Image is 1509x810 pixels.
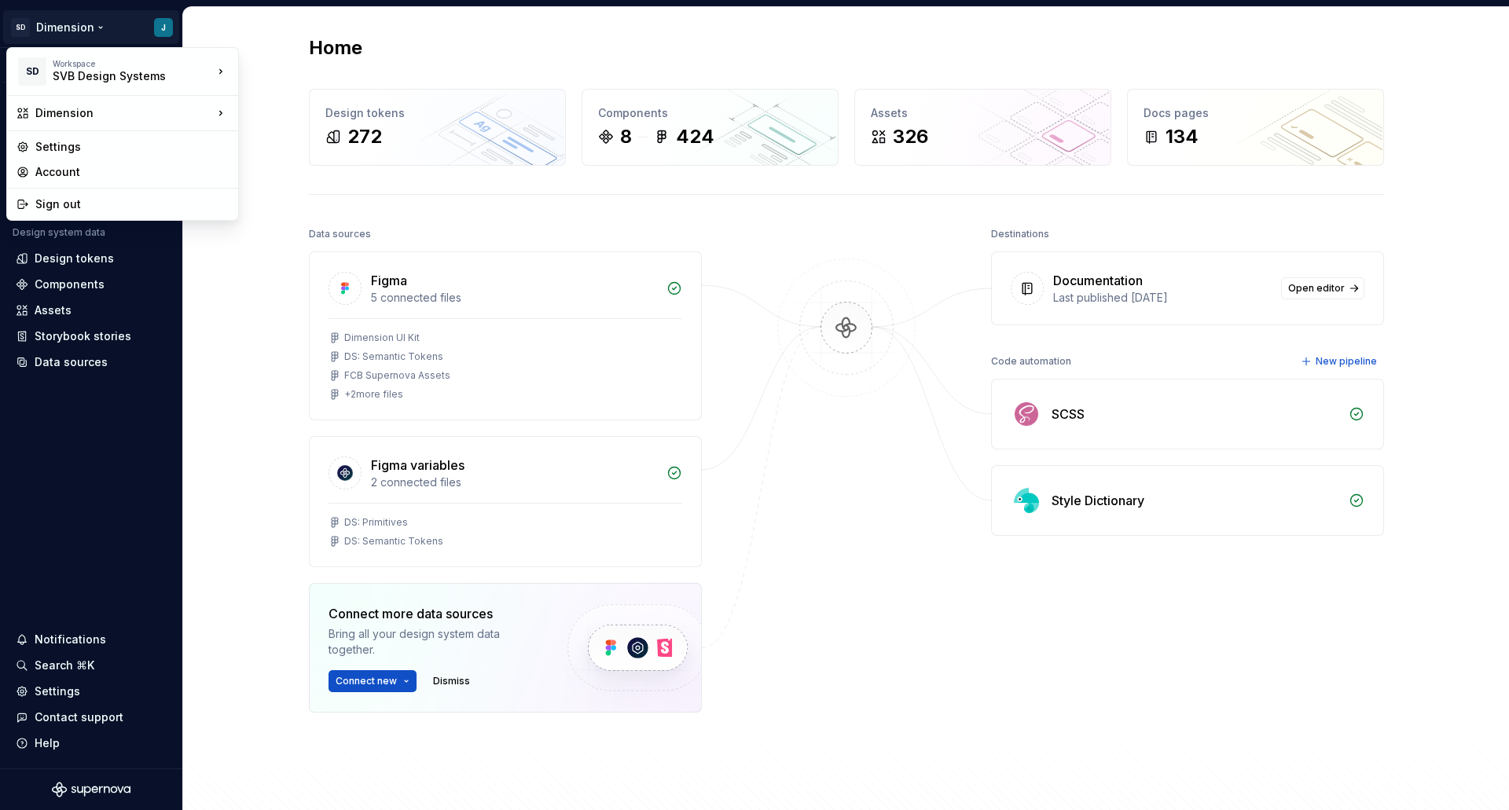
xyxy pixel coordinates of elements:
div: Settings [35,139,229,155]
div: Sign out [35,196,229,212]
div: Dimension [35,105,213,121]
div: Account [35,164,229,180]
div: SVB Design Systems [53,68,186,84]
div: Workspace [53,59,213,68]
div: SD [18,57,46,86]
